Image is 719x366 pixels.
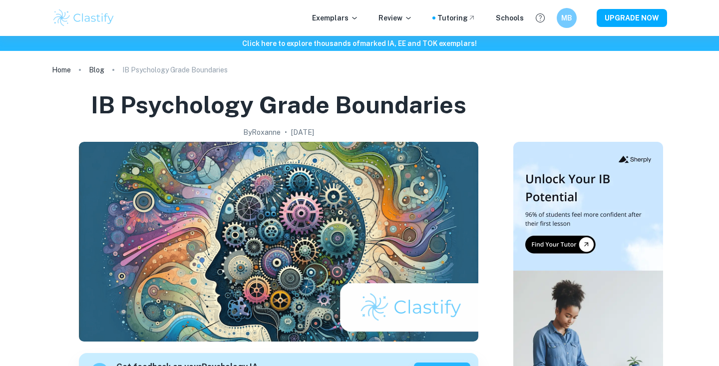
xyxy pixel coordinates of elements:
h6: MB [561,12,573,23]
a: Tutoring [437,12,476,23]
p: Review [378,12,412,23]
button: UPGRADE NOW [597,9,667,27]
a: Schools [496,12,524,23]
h6: Click here to explore thousands of marked IA, EE and TOK exemplars ! [2,38,717,49]
p: • [285,127,287,138]
p: Exemplars [312,12,359,23]
h1: IB Psychology Grade Boundaries [91,89,466,121]
p: IB Psychology Grade Boundaries [122,64,228,75]
img: IB Psychology Grade Boundaries cover image [79,142,478,342]
a: Home [52,63,71,77]
h2: By Roxanne [243,127,281,138]
a: Blog [89,63,104,77]
img: Clastify logo [52,8,115,28]
button: Help and Feedback [532,9,549,26]
button: MB [557,8,577,28]
h2: [DATE] [291,127,314,138]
